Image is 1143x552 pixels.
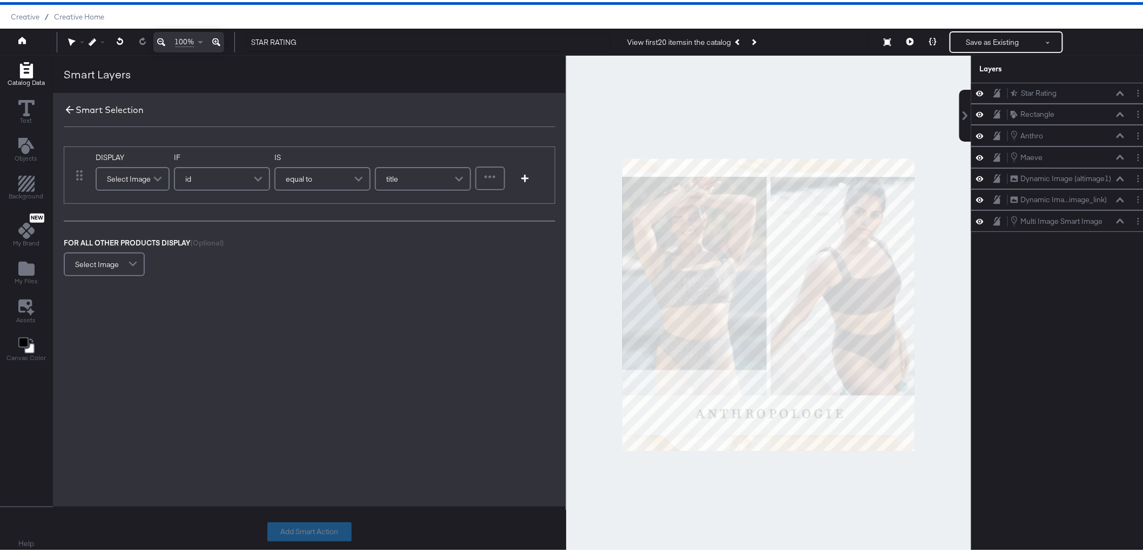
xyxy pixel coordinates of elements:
button: Star Rating [1010,85,1057,97]
button: Save as Existing [951,30,1035,50]
span: New [30,212,44,220]
button: Dynamic Ima...image_link) [1010,192,1108,203]
button: Multi Image Smart Image [1010,213,1104,225]
div: Rectangle [1021,107,1055,117]
div: View first 20 items in the catalog [627,35,731,45]
span: Assets [17,314,36,322]
div: Star Rating [1021,86,1057,96]
span: Text [21,114,32,123]
div: FOR ALL OTHER PRODUCTS DISPLAY [64,236,334,246]
div: DISPLAY [96,150,170,196]
span: (Optional) [190,236,224,245]
span: title [386,168,398,186]
div: Layers [980,62,1090,72]
div: Anthro [1021,129,1044,139]
span: / [39,10,54,19]
button: Help [11,532,42,551]
span: Canvas Color [6,351,46,360]
button: Assets [10,294,43,325]
button: Text [12,95,41,126]
a: Creative Home [54,10,104,19]
span: Objects [15,152,38,161]
span: 100% [175,35,194,45]
label: IF [174,150,270,161]
button: Dynamic Image (altimage1) [1010,171,1112,182]
button: Anthro [1010,128,1044,139]
div: Select Image [97,166,169,188]
div: Dynamic Ima...image_link) [1021,192,1107,203]
button: Add Text [9,133,44,164]
div: Maeve [1021,150,1043,161]
button: Add Rectangle [3,171,50,202]
span: Creative [11,10,39,19]
button: Next Product [746,30,761,50]
span: id [185,168,191,186]
button: Maeve [1010,149,1044,161]
button: Add Rectangle [1,57,51,88]
label: IS [274,150,371,161]
div: Dynamic Image (altimage1) [1021,171,1111,182]
div: Smart Layers [64,64,131,80]
div: Multi Image Smart Image [1021,214,1103,224]
span: equal to [286,168,312,186]
span: Background [9,190,44,198]
a: Help [19,536,35,547]
button: Previous Product [731,30,746,50]
button: Add Files [8,256,44,287]
span: Catalog Data [8,76,45,85]
span: My Brand [13,237,39,245]
div: Select Image [65,251,144,273]
button: NewMy Brand [6,209,46,249]
button: Rectangle [1010,107,1055,118]
span: My Files [15,275,38,283]
div: Smart Selection [76,102,144,114]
